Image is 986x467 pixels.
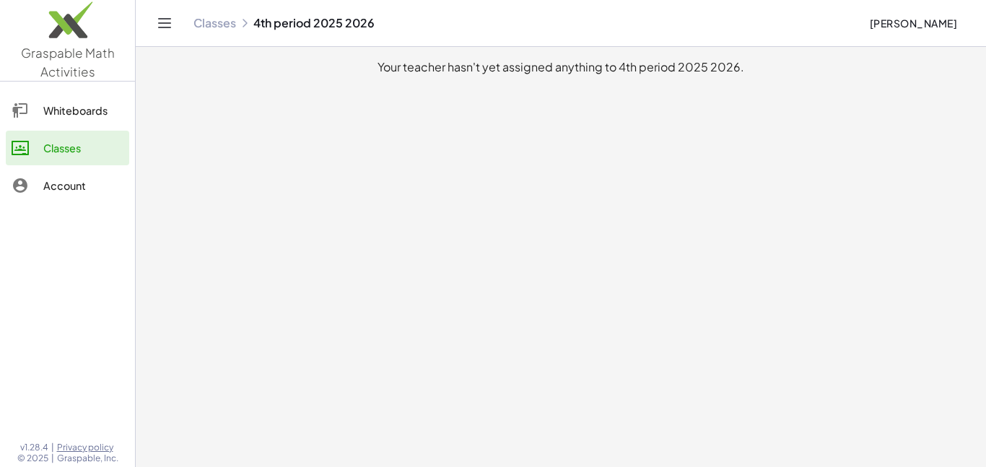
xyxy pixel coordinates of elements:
div: Your teacher hasn't yet assigned anything to 4th period 2025 2026. [147,58,974,76]
span: Graspable Math Activities [21,45,115,79]
span: © 2025 [17,453,48,464]
a: Account [6,168,129,203]
span: v1.28.4 [20,442,48,453]
span: [PERSON_NAME] [869,17,957,30]
span: Graspable, Inc. [57,453,118,464]
a: Whiteboards [6,93,129,128]
button: Toggle navigation [153,12,176,35]
span: | [51,442,54,453]
a: Classes [6,131,129,165]
div: Whiteboards [43,102,123,119]
a: Classes [193,16,236,30]
div: Classes [43,139,123,157]
button: [PERSON_NAME] [858,10,969,36]
span: | [51,453,54,464]
a: Privacy policy [57,442,118,453]
div: Account [43,177,123,194]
